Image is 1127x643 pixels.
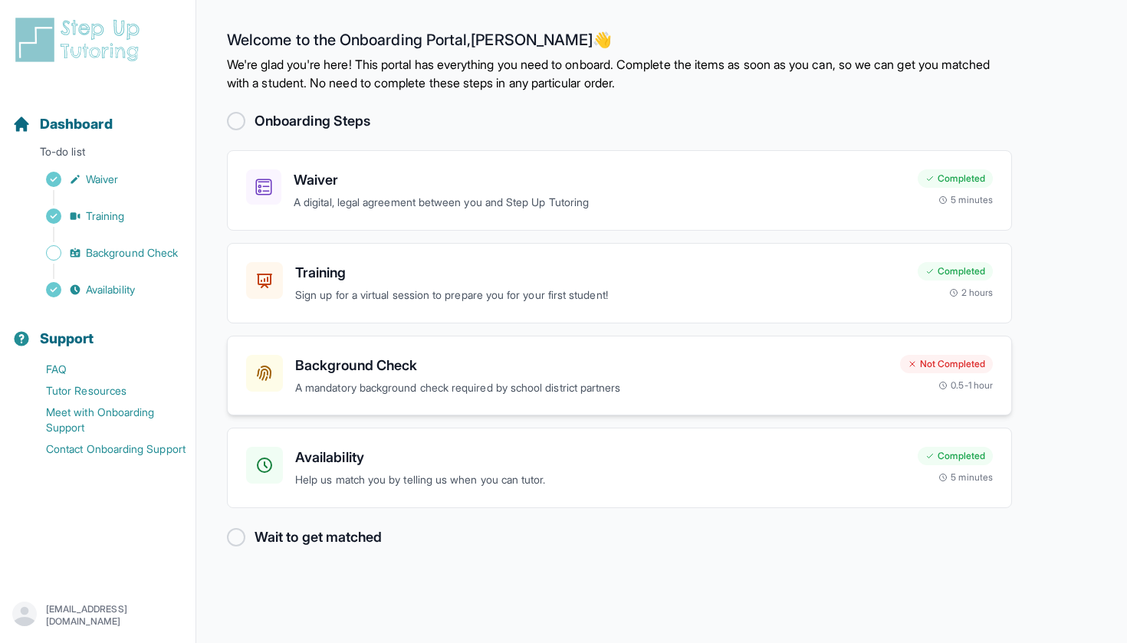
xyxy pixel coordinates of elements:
a: Tutor Resources [12,380,195,402]
div: 2 hours [949,287,994,299]
p: Help us match you by telling us when you can tutor. [295,471,905,489]
div: Completed [918,447,993,465]
span: Waiver [86,172,118,187]
a: Meet with Onboarding Support [12,402,195,438]
span: Availability [86,282,135,297]
p: We're glad you're here! This portal has everything you need to onboard. Complete the items as soo... [227,55,1012,92]
a: Dashboard [12,113,113,135]
h2: Onboarding Steps [255,110,370,132]
p: A mandatory background check required by school district partners [295,379,888,397]
p: [EMAIL_ADDRESS][DOMAIN_NAME] [46,603,183,628]
p: Sign up for a virtual session to prepare you for your first student! [295,287,905,304]
div: Not Completed [900,355,993,373]
span: Background Check [86,245,178,261]
h3: Training [295,262,905,284]
div: 0.5-1 hour [938,379,993,392]
div: 5 minutes [938,194,993,206]
h3: Availability [295,447,905,468]
button: Dashboard [6,89,189,141]
h2: Welcome to the Onboarding Portal, [PERSON_NAME] 👋 [227,31,1012,55]
div: Completed [918,169,993,188]
h3: Background Check [295,355,888,376]
div: 5 minutes [938,471,993,484]
a: Training [12,205,195,227]
button: Support [6,303,189,356]
a: Availability [12,279,195,300]
h3: Waiver [294,169,905,191]
a: AvailabilityHelp us match you by telling us when you can tutor.Completed5 minutes [227,428,1012,508]
div: Completed [918,262,993,280]
span: Training [86,208,125,224]
a: WaiverA digital, legal agreement between you and Step Up TutoringCompleted5 minutes [227,150,1012,231]
img: logo [12,15,149,64]
a: Contact Onboarding Support [12,438,195,460]
a: Background Check [12,242,195,264]
span: Support [40,328,94,349]
p: A digital, legal agreement between you and Step Up Tutoring [294,194,905,212]
p: To-do list [6,144,189,166]
a: FAQ [12,359,195,380]
a: Background CheckA mandatory background check required by school district partnersNot Completed0.5... [227,336,1012,416]
a: TrainingSign up for a virtual session to prepare you for your first student!Completed2 hours [227,243,1012,323]
a: Waiver [12,169,195,190]
h2: Wait to get matched [255,527,382,548]
button: [EMAIL_ADDRESS][DOMAIN_NAME] [12,602,183,629]
span: Dashboard [40,113,113,135]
